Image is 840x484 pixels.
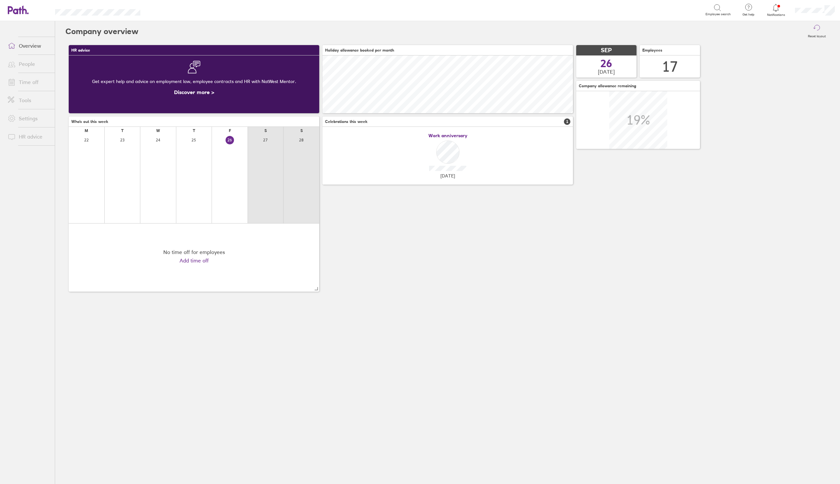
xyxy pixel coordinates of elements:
[174,89,214,95] a: Discover more >
[85,128,88,133] div: M
[765,3,787,17] a: Notifications
[3,57,55,70] a: People
[428,133,467,138] span: Work anniversary
[3,112,55,125] a: Settings
[180,258,209,263] a: Add time off
[71,119,108,124] span: Who's out this week
[804,21,830,42] button: Reset layout
[706,12,731,16] span: Employee search
[156,128,160,133] div: W
[765,13,787,17] span: Notifications
[804,32,830,38] label: Reset layout
[264,128,267,133] div: S
[579,84,636,88] span: Company allowance remaining
[601,58,612,69] span: 26
[738,13,759,17] span: Get help
[163,249,225,255] div: No time off for employees
[121,128,123,133] div: T
[74,74,314,89] div: Get expert help and advice on employment law, employee contracts and HR with NatWest Mentor.
[325,48,394,53] span: Holiday allowance booked per month
[158,7,174,13] div: Search
[440,173,455,178] span: [DATE]
[564,118,570,125] span: 1
[3,130,55,143] a: HR advice
[229,128,231,133] div: F
[3,76,55,89] a: Time off
[662,58,678,75] div: 17
[642,48,662,53] span: Employees
[71,48,90,53] span: HR advice
[601,47,612,54] span: SEP
[65,21,138,42] h2: Company overview
[325,119,367,124] span: Celebrations this week
[193,128,195,133] div: T
[3,39,55,52] a: Overview
[3,94,55,107] a: Tools
[598,69,615,75] span: [DATE]
[300,128,303,133] div: S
